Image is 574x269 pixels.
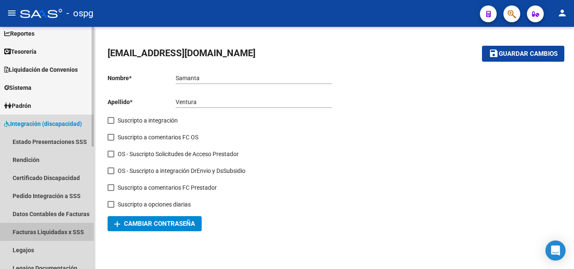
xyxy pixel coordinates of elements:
[118,132,198,142] span: Suscripto a comentarios FC OS
[108,73,176,83] p: Nombre
[118,199,191,209] span: Suscripto a opciones diarias
[4,47,37,56] span: Tesorería
[4,83,32,92] span: Sistema
[4,119,82,128] span: Integración (discapacidad)
[4,101,31,110] span: Padrón
[118,183,217,193] span: Suscripto a comentarios FC Prestador
[489,48,499,58] mat-icon: save
[557,8,567,18] mat-icon: person
[499,50,558,58] span: Guardar cambios
[4,65,78,74] span: Liquidación de Convenios
[118,149,239,159] span: OS - Suscripto Solicitudes de Acceso Prestador
[545,240,566,261] div: Open Intercom Messenger
[114,220,195,227] span: Cambiar Contraseña
[108,48,255,58] span: [EMAIL_ADDRESS][DOMAIN_NAME]
[108,97,176,107] p: Apellido
[118,166,245,176] span: OS - Suscripto a integración DrEnvio y DsSubsidio
[112,219,122,229] mat-icon: add
[108,216,202,231] button: Cambiar Contraseña
[7,8,17,18] mat-icon: menu
[118,115,178,125] span: Suscripto a integración
[66,4,93,23] span: - ospg
[4,29,34,38] span: Reportes
[482,46,564,61] button: Guardar cambios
